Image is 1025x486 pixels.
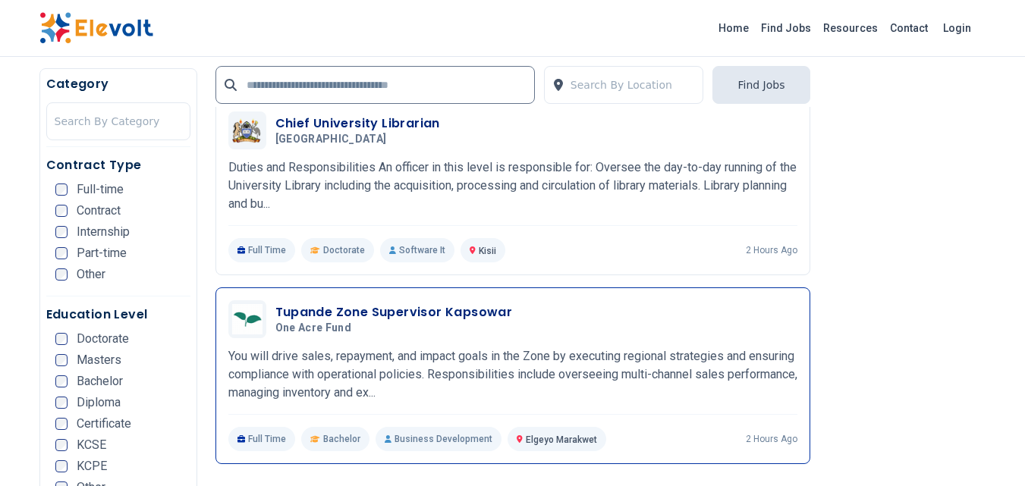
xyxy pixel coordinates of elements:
[380,238,454,262] p: Software It
[55,247,68,259] input: Part-time
[228,238,296,262] p: Full Time
[77,247,127,259] span: Part-time
[55,397,68,409] input: Diploma
[712,16,755,40] a: Home
[746,244,797,256] p: 2 hours ago
[77,183,124,196] span: Full-time
[55,333,68,345] input: Doctorate
[746,433,797,445] p: 2 hours ago
[275,321,352,335] span: One Acre Fund
[755,16,817,40] a: Find Jobs
[55,226,68,238] input: Internship
[376,427,501,451] p: Business Development
[77,375,123,387] span: Bachelor
[479,246,496,256] span: Kisii
[55,183,68,196] input: Full-time
[228,427,296,451] p: Full Time
[712,66,810,104] button: Find Jobs
[46,306,190,324] h5: Education Level
[77,397,121,409] span: Diploma
[55,268,68,281] input: Other
[77,354,121,366] span: Masters
[949,413,1025,486] iframe: Chat Widget
[228,111,797,262] a: Kisii UniversityChief University Librarian[GEOGRAPHIC_DATA]Duties and Responsibilities An officer...
[228,300,797,451] a: One Acre FundTupande Zone Supervisor KapsowarOne Acre FundYou will drive sales, repayment, and im...
[77,439,106,451] span: KCSE
[232,304,263,334] img: One Acre Fund
[55,418,68,430] input: Certificate
[817,16,884,40] a: Resources
[275,133,387,146] span: [GEOGRAPHIC_DATA]
[323,244,365,256] span: Doctorate
[46,75,190,93] h5: Category
[77,268,105,281] span: Other
[934,13,980,43] a: Login
[77,333,129,345] span: Doctorate
[55,460,68,472] input: KCPE
[39,12,153,44] img: Elevolt
[323,433,360,445] span: Bachelor
[526,434,597,445] span: Elgeyo Marakwet
[55,439,68,451] input: KCSE
[55,205,68,217] input: Contract
[77,205,121,217] span: Contract
[884,16,934,40] a: Contact
[77,226,130,238] span: Internship
[228,158,797,213] p: Duties and Responsibilities An officer in this level is responsible for: Oversee the day-to-day r...
[232,118,263,143] img: Kisii University
[228,347,797,402] p: You will drive sales, repayment, and impact goals in the Zone by executing regional strategies an...
[77,460,107,472] span: KCPE
[275,114,440,133] h3: Chief University Librarian
[46,156,190,174] h5: Contract Type
[275,303,513,321] h3: Tupande Zone Supervisor Kapsowar
[55,375,68,387] input: Bachelor
[55,354,68,366] input: Masters
[77,418,131,430] span: Certificate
